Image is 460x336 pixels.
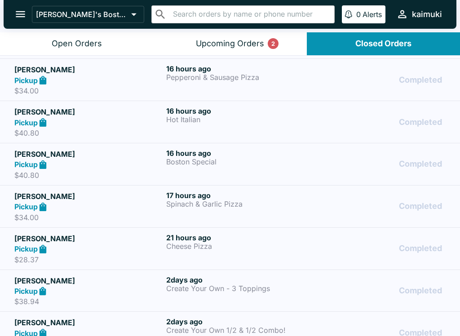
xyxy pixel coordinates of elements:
[166,106,314,115] h6: 16 hours ago
[166,233,314,242] h6: 21 hours ago
[166,326,314,334] p: Create Your Own 1/2 & 1/2 Combo!
[166,64,314,73] h6: 16 hours ago
[166,284,314,292] p: Create Your Own - 3 Toppings
[14,275,163,286] h5: [PERSON_NAME]
[14,160,38,169] strong: Pickup
[166,158,314,166] p: Boston Special
[32,6,144,23] button: [PERSON_NAME]'s Boston Pizza
[14,233,163,244] h5: [PERSON_NAME]
[14,149,163,159] h5: [PERSON_NAME]
[14,86,163,95] p: $34.00
[166,242,314,250] p: Cheese Pizza
[14,191,163,202] h5: [PERSON_NAME]
[14,317,163,328] h5: [PERSON_NAME]
[14,76,38,85] strong: Pickup
[14,171,163,180] p: $40.80
[36,10,128,19] p: [PERSON_NAME]'s Boston Pizza
[355,39,411,49] div: Closed Orders
[14,287,38,296] strong: Pickup
[14,213,163,222] p: $34.00
[9,3,32,26] button: open drawer
[166,317,203,326] span: 2 days ago
[14,255,163,264] p: $28.37
[166,73,314,81] p: Pepperoni & Sausage Pizza
[166,149,314,158] h6: 16 hours ago
[393,4,446,24] button: kaimuki
[166,200,314,208] p: Spinach & Garlic Pizza
[412,9,442,20] div: kaimuki
[14,128,163,137] p: $40.80
[166,115,314,124] p: Hot Italian
[271,39,275,48] p: 2
[14,118,38,127] strong: Pickup
[363,10,382,19] p: Alerts
[14,202,38,211] strong: Pickup
[196,39,264,49] div: Upcoming Orders
[166,191,314,200] h6: 17 hours ago
[356,10,361,19] p: 0
[52,39,102,49] div: Open Orders
[170,8,331,21] input: Search orders by name or phone number
[14,244,38,253] strong: Pickup
[14,64,163,75] h5: [PERSON_NAME]
[14,106,163,117] h5: [PERSON_NAME]
[166,275,203,284] span: 2 days ago
[14,297,163,306] p: $38.94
